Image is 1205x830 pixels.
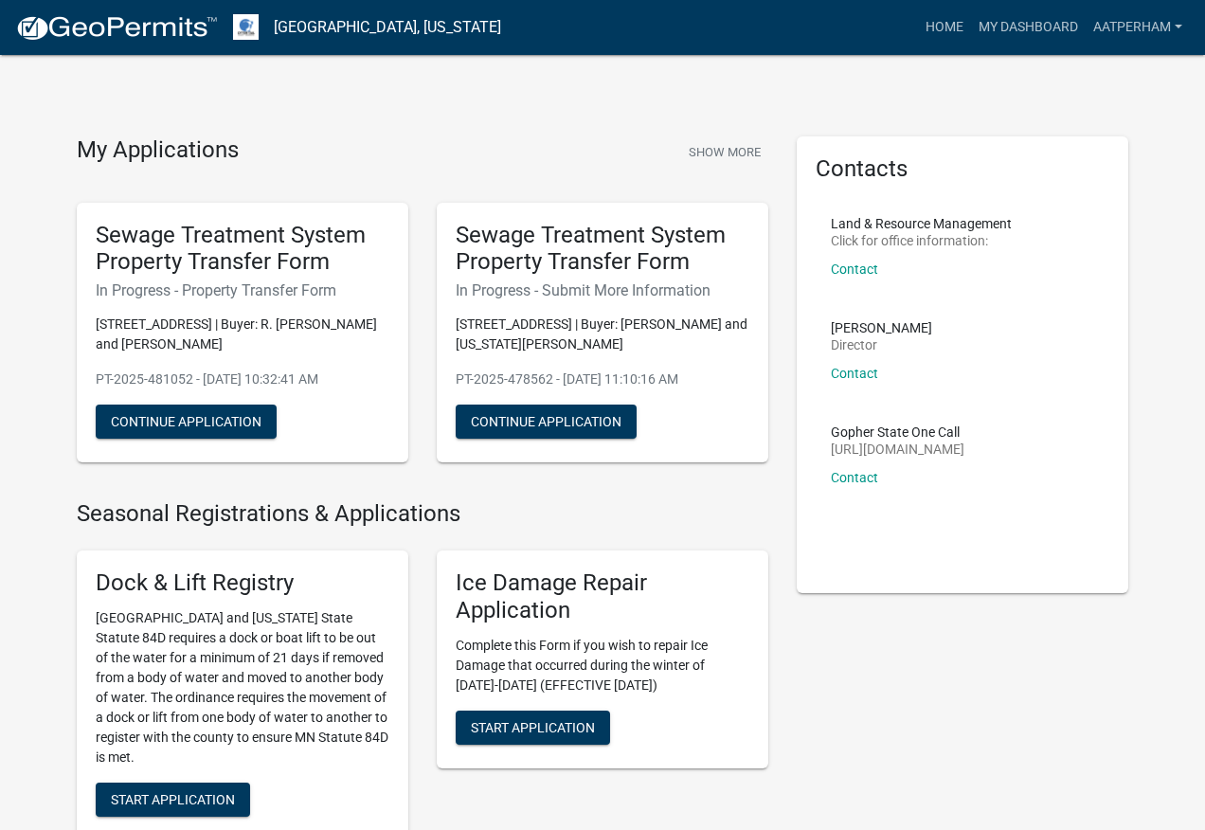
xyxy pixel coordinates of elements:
h5: Sewage Treatment System Property Transfer Form [456,222,749,277]
p: [STREET_ADDRESS] | Buyer: R. [PERSON_NAME] and [PERSON_NAME] [96,315,389,354]
h5: Dock & Lift Registry [96,569,389,597]
p: PT-2025-481052 - [DATE] 10:32:41 AM [96,370,389,389]
p: Gopher State One Call [831,425,964,439]
p: [GEOGRAPHIC_DATA] and [US_STATE] State Statute 84D requires a dock or boat lift to be out of the ... [96,608,389,767]
p: Director [831,338,932,352]
h6: In Progress - Submit More Information [456,281,749,299]
p: Land & Resource Management [831,217,1012,230]
a: Contact [831,366,878,381]
h5: Contacts [816,155,1109,183]
a: Contact [831,470,878,485]
h5: Sewage Treatment System Property Transfer Form [96,222,389,277]
img: Otter Tail County, Minnesota [233,14,259,40]
p: [URL][DOMAIN_NAME] [831,442,964,456]
h4: Seasonal Registrations & Applications [77,500,768,528]
p: Click for office information: [831,234,1012,247]
h5: Ice Damage Repair Application [456,569,749,624]
a: AATPerham [1086,9,1190,45]
button: Start Application [96,783,250,817]
p: [PERSON_NAME] [831,321,932,334]
span: Start Application [471,719,595,734]
a: Home [918,9,971,45]
a: [GEOGRAPHIC_DATA], [US_STATE] [274,11,501,44]
p: [STREET_ADDRESS] | Buyer: [PERSON_NAME] and [US_STATE][PERSON_NAME] [456,315,749,354]
span: Start Application [111,791,235,806]
h6: In Progress - Property Transfer Form [96,281,389,299]
button: Show More [681,136,768,168]
button: Start Application [456,711,610,745]
p: Complete this Form if you wish to repair Ice Damage that occurred during the winter of [DATE]-[DA... [456,636,749,695]
button: Continue Application [96,405,277,439]
a: Contact [831,262,878,277]
button: Continue Application [456,405,637,439]
h4: My Applications [77,136,239,165]
p: PT-2025-478562 - [DATE] 11:10:16 AM [456,370,749,389]
a: My Dashboard [971,9,1086,45]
